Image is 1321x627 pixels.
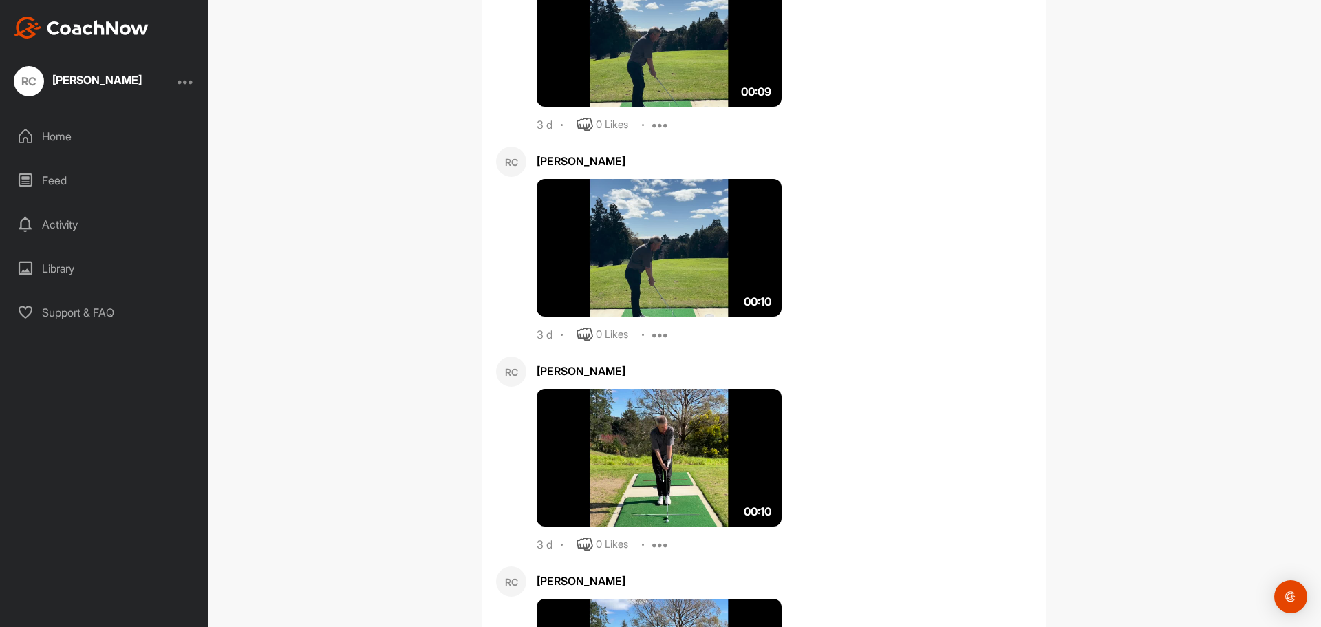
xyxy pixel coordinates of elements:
[537,328,552,342] div: 3 d
[744,503,771,520] span: 00:10
[8,251,202,286] div: Library
[596,117,628,133] div: 0 Likes
[14,66,44,96] div: RC
[8,119,202,153] div: Home
[14,17,149,39] img: CoachNow
[537,363,1033,379] div: [PERSON_NAME]
[596,537,628,553] div: 0 Likes
[537,179,782,317] img: media
[496,357,526,387] div: RC
[596,327,628,343] div: 0 Likes
[537,538,552,552] div: 3 d
[52,74,142,85] div: [PERSON_NAME]
[537,118,552,132] div: 3 d
[1274,580,1307,613] div: Open Intercom Messenger
[496,566,526,597] div: RC
[8,295,202,330] div: Support & FAQ
[741,83,771,100] span: 00:09
[537,153,1033,169] div: [PERSON_NAME]
[744,293,771,310] span: 00:10
[496,147,526,177] div: RC
[537,389,782,527] img: media
[8,163,202,198] div: Feed
[8,207,202,242] div: Activity
[537,573,1033,589] div: [PERSON_NAME]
